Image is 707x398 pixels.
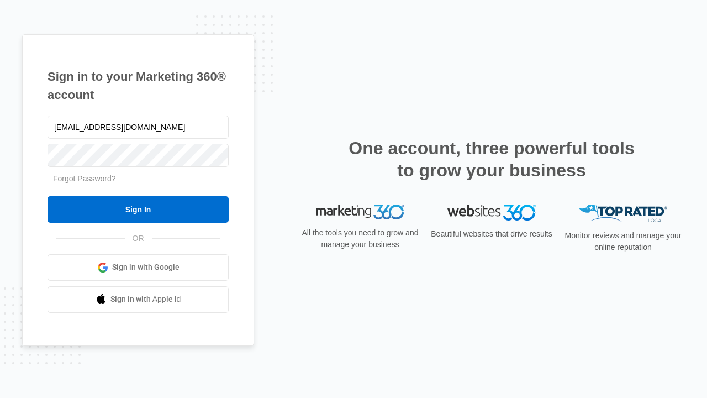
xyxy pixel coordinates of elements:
[48,196,229,223] input: Sign In
[430,228,553,240] p: Beautiful websites that drive results
[316,205,404,220] img: Marketing 360
[345,137,638,181] h2: One account, three powerful tools to grow your business
[48,67,229,104] h1: Sign in to your Marketing 360® account
[561,230,685,253] p: Monitor reviews and manage your online reputation
[298,227,422,250] p: All the tools you need to grow and manage your business
[579,205,667,223] img: Top Rated Local
[48,116,229,139] input: Email
[48,254,229,281] a: Sign in with Google
[53,174,116,183] a: Forgot Password?
[125,233,152,244] span: OR
[447,205,536,221] img: Websites 360
[110,294,181,305] span: Sign in with Apple Id
[48,286,229,313] a: Sign in with Apple Id
[112,261,180,273] span: Sign in with Google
